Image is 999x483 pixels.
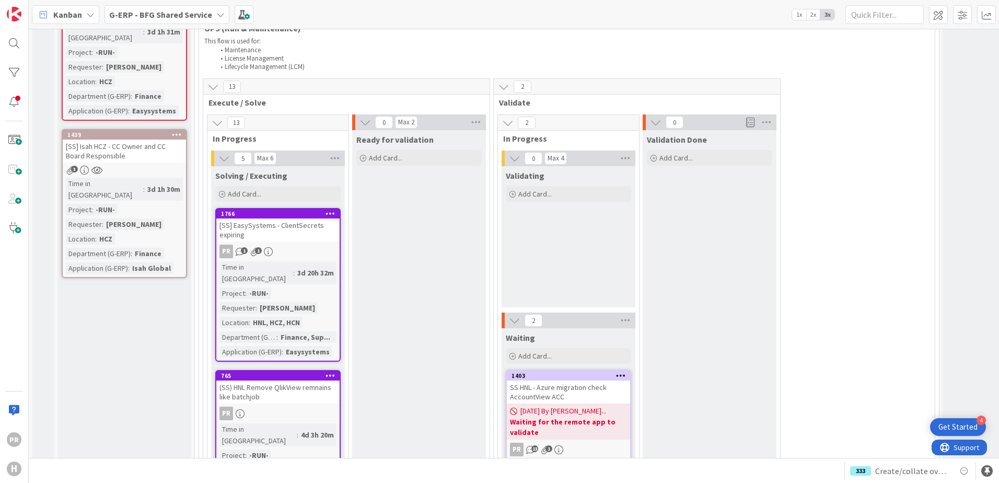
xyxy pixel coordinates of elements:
div: PR [7,432,21,447]
div: [PERSON_NAME] [103,61,164,73]
div: [SS] EasySystems - ClientSecrets expiring [216,218,340,241]
div: Get Started [938,422,978,432]
div: 1403 [512,372,630,379]
div: H [7,462,21,476]
span: : [143,183,145,195]
span: Add Card... [659,153,693,163]
span: Validation Done [647,134,707,145]
span: 1 [255,247,262,254]
div: PR [507,443,630,456]
span: 2 [514,80,531,93]
span: : [143,26,145,38]
span: : [245,450,247,461]
div: HCZ [97,76,115,87]
span: 3x [820,9,834,20]
span: : [245,287,247,299]
span: Support [22,2,48,14]
div: Finance [132,90,164,102]
li: License Management [215,54,930,63]
div: 1766[SS] EasySystems - ClientSecrets expiring [216,209,340,241]
span: Kanban [53,8,82,21]
div: Application (G-ERP) [66,105,128,117]
div: Application (G-ERP) [219,346,282,358]
div: -RUN- [247,287,271,299]
span: 1 [241,247,248,254]
span: : [255,302,257,314]
div: 3d 1h 31m [145,26,183,38]
span: : [276,331,278,343]
span: Waiting [506,332,535,343]
span: Add Card... [369,153,402,163]
div: 3d 20h 32m [295,267,336,279]
div: 1403SS HNL - Azure migration check AccountView ACC [507,371,630,404]
div: (SS) HNL Remove QlikView remnains like batchjob [216,381,340,404]
span: : [95,233,97,245]
span: : [249,317,250,328]
div: HNL, HCZ, HCN [250,317,303,328]
div: Max 4 [548,156,564,161]
a: 1439[SS] Isah HCZ - CC Owner and CC Board ResponsibleTime in [GEOGRAPHIC_DATA]:3d 1h 30mProject:-... [62,129,187,278]
div: 333 [850,466,871,476]
span: Add Card... [518,351,552,361]
span: 2x [806,9,820,20]
div: Easysystems [130,105,179,117]
span: : [297,429,298,441]
div: [PERSON_NAME] [103,218,164,230]
div: PR [216,245,340,258]
div: 4d 3h 20m [298,429,336,441]
div: Location [66,76,95,87]
div: 765 [216,371,340,381]
span: Add Card... [518,189,552,199]
span: : [102,61,103,73]
div: 1439 [67,131,186,139]
span: 0 [525,152,542,165]
div: 4 [977,416,986,425]
div: 1439 [63,130,186,140]
a: 1766[SS] EasySystems - ClientSecrets expiringPRTime in [GEOGRAPHIC_DATA]:3d 20h 32mProject:-RUN-R... [215,208,341,362]
span: [DATE] By [PERSON_NAME]... [520,406,606,417]
img: Visit kanbanzone.com [7,7,21,21]
span: Validating [506,170,544,181]
div: PR [219,407,233,420]
div: -RUN- [93,204,118,215]
div: 1766 [221,210,340,217]
span: Ready for validation [356,134,434,145]
span: 0 [666,116,683,129]
span: : [128,105,130,117]
div: 1766 [216,209,340,218]
li: Lifecycle Management (LCM) [215,63,930,71]
div: 1403 [507,371,630,381]
span: 3 [71,166,78,172]
span: 13 [223,80,241,93]
span: 2 [518,117,536,129]
div: Project [66,204,91,215]
span: 1x [792,9,806,20]
span: : [131,90,132,102]
div: 3d 1h 30m [145,183,183,195]
div: Max 6 [257,156,273,161]
span: 1 [545,445,552,452]
div: Finance [132,248,164,259]
div: [SS] Isah HCZ - CC Owner and CC Board Responsible [63,140,186,163]
b: Waiting for the remote app to validate [510,417,627,438]
span: : [282,346,283,358]
div: Application (G-ERP) [66,262,128,274]
div: Open Get Started checklist, remaining modules: 4 [930,418,986,436]
div: Project [219,450,245,461]
div: Max 2 [398,120,414,125]
span: 0 [375,116,393,129]
div: Department (G-ERP) [66,248,131,259]
p: This flow is used for: [204,37,930,45]
div: Time in [GEOGRAPHIC_DATA] [66,20,143,43]
div: SS HNL - Azure migration check AccountView ACC [507,381,630,404]
span: Solving / Executing [215,170,287,181]
span: : [293,267,295,279]
span: : [102,218,103,230]
div: Time in [GEOGRAPHIC_DATA] [219,261,293,284]
div: PR [219,245,233,258]
span: 13 [531,445,538,452]
div: 765 [221,372,340,379]
span: : [91,47,93,58]
div: Requester [66,218,102,230]
div: [PERSON_NAME] [257,302,318,314]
